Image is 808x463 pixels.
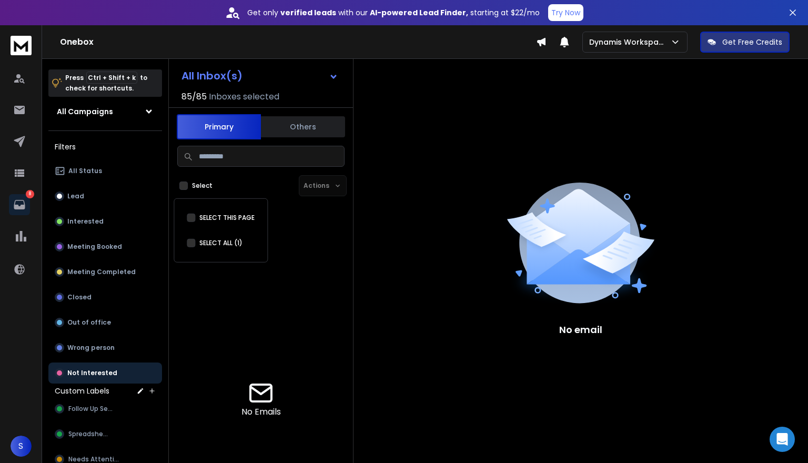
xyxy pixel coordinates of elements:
p: Wrong person [67,344,115,352]
p: Press to check for shortcuts. [65,73,147,94]
p: All Status [68,167,102,175]
button: Get Free Credits [700,32,790,53]
span: Follow Up Sent [68,405,115,413]
p: Not Interested [67,369,117,377]
button: S [11,436,32,457]
p: Dynamis Workspace [589,37,670,47]
p: Lead [67,192,84,200]
button: Primary [177,114,261,139]
strong: AI-powered Lead Finder, [370,7,468,18]
p: Out of office [67,318,111,327]
p: No Emails [241,406,281,418]
span: Spreadsheet [68,430,110,438]
button: Wrong person [48,337,162,358]
h3: Custom Labels [55,386,109,396]
span: Ctrl + Shift + k [86,72,137,84]
button: All Inbox(s) [173,65,347,86]
a: 8 [9,194,30,215]
button: All Campaigns [48,101,162,122]
strong: verified leads [280,7,336,18]
button: Closed [48,287,162,308]
p: Closed [67,293,92,301]
button: Meeting Completed [48,261,162,283]
button: Try Now [548,4,583,21]
label: SELECT THIS PAGE [199,214,255,222]
button: Spreadsheet [48,424,162,445]
button: Follow Up Sent [48,398,162,419]
button: Lead [48,186,162,207]
p: Meeting Booked [67,243,122,251]
h1: Onebox [60,36,536,48]
button: All Status [48,160,162,182]
h3: Inboxes selected [209,90,279,103]
p: Meeting Completed [67,268,136,276]
button: Out of office [48,312,162,333]
p: Try Now [551,7,580,18]
p: Interested [67,217,104,226]
label: Select [192,182,213,190]
h3: Filters [48,139,162,154]
p: Get only with our starting at $22/mo [247,7,540,18]
button: Interested [48,211,162,232]
div: Open Intercom Messenger [770,427,795,452]
button: Meeting Booked [48,236,162,257]
p: 8 [26,190,34,198]
img: logo [11,36,32,55]
p: Get Free Credits [722,37,782,47]
h1: All Inbox(s) [181,71,243,81]
label: SELECT ALL (1) [199,239,243,247]
h1: All Campaigns [57,106,113,117]
button: Not Interested [48,363,162,384]
span: 85 / 85 [181,90,207,103]
button: Others [261,115,345,138]
p: No email [559,323,602,337]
